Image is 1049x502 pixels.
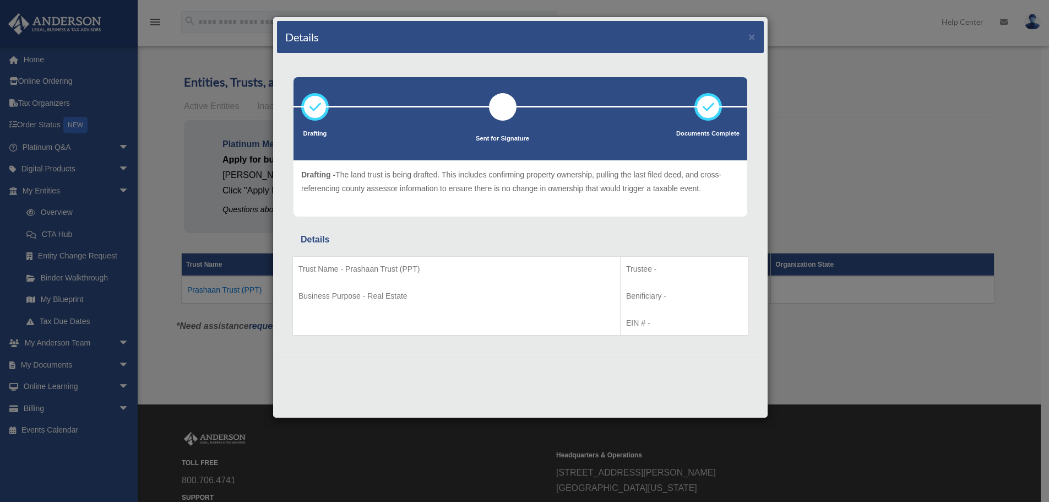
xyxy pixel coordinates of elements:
[626,262,742,276] p: Trustee -
[748,31,756,42] button: ×
[301,232,740,247] div: Details
[676,128,740,139] p: Documents Complete
[298,262,615,276] p: Trust Name - Prashaan Trust (PPT)
[298,289,615,303] p: Business Purpose - Real Estate
[626,316,742,330] p: EIN # -
[301,128,329,139] p: Drafting
[301,170,335,179] span: Drafting -
[626,289,742,303] p: Benificiary -
[301,168,740,195] p: The land trust is being drafted. This includes confirming property ownership, pulling the last fi...
[285,29,319,45] h4: Details
[476,133,529,144] p: Sent for Signature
